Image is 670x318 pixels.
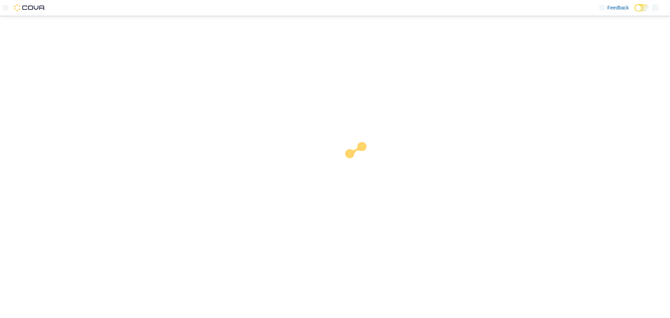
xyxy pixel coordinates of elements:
[14,4,45,11] img: Cova
[596,1,632,15] a: Feedback
[335,137,387,189] img: cova-loader
[634,4,649,12] input: Dark Mode
[608,4,629,11] span: Feedback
